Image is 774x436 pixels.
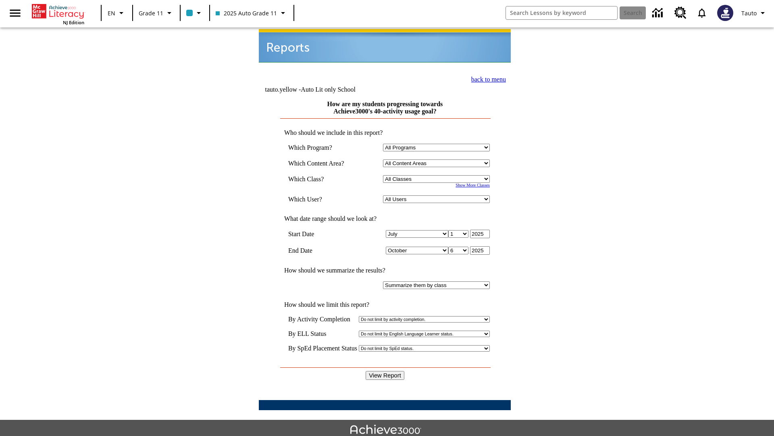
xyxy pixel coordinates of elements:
a: Show More Classes [456,183,490,187]
td: By ELL Status [288,330,357,337]
a: Notifications [691,2,712,23]
img: header [259,29,511,63]
div: Home [32,2,84,25]
td: Which Class? [288,175,356,183]
input: View Report [366,371,404,380]
button: Profile/Settings [738,6,771,20]
td: Which User? [288,195,356,203]
button: Select a new avatar [712,2,738,23]
span: Grade 11 [139,9,163,17]
input: search field [506,6,617,19]
td: tauto.yellow - [265,86,413,93]
button: Class: 2025 Auto Grade 11, Select your class [212,6,291,20]
nobr: Which Content Area? [288,160,344,167]
a: Data Center [647,2,670,24]
td: Who should we include in this report? [280,129,490,136]
span: EN [108,9,115,17]
td: How should we limit this report? [280,301,490,308]
button: Open side menu [3,1,27,25]
button: Grade: Grade 11, Select a grade [135,6,177,20]
span: Tauto [741,9,757,17]
td: What date range should we look at? [280,215,490,222]
span: NJ Edition [63,19,84,25]
a: Resource Center, Will open in new tab [670,2,691,24]
td: End Date [288,246,356,255]
td: By SpEd Placement Status [288,345,357,352]
td: How should we summarize the results? [280,267,490,274]
a: back to menu [471,76,506,83]
td: Which Program? [288,144,356,151]
button: Class color is light blue. Change class color [183,6,207,20]
span: 2025 Auto Grade 11 [216,9,277,17]
nobr: Auto Lit only School [301,86,356,93]
img: Avatar [717,5,733,21]
td: By Activity Completion [288,316,357,323]
button: Language: EN, Select a language [104,6,130,20]
a: How are my students progressing towards Achieve3000's 40-activity usage goal? [327,101,443,115]
td: Start Date [288,230,356,238]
